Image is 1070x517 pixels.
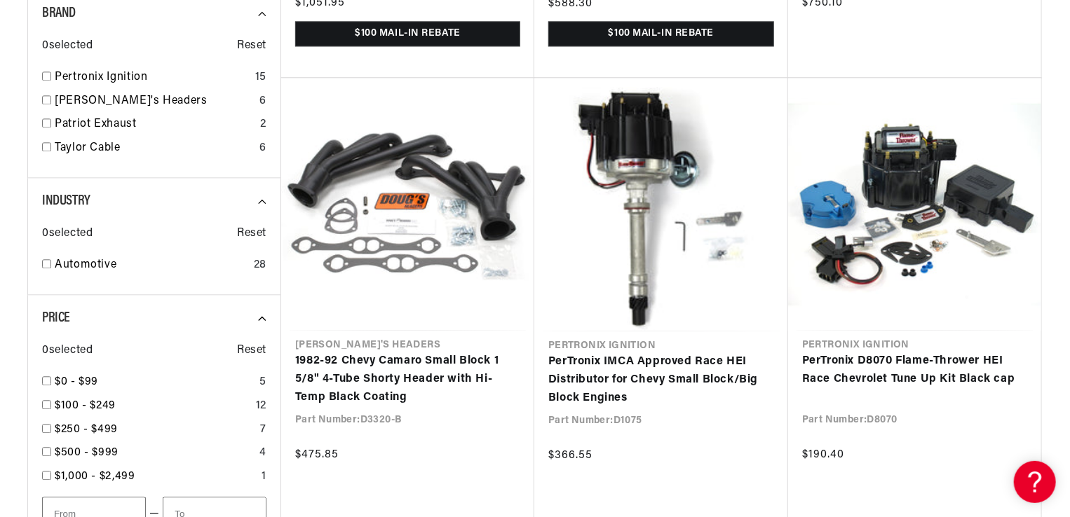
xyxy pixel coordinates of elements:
div: 1 [262,468,266,486]
a: Pertronix Ignition [55,69,250,87]
span: $250 - $499 [55,424,118,435]
span: Industry [42,194,90,208]
div: 15 [255,69,266,87]
a: Automotive [55,256,248,275]
span: Reset [237,342,266,360]
span: $100 - $249 [55,400,116,411]
span: $0 - $99 [55,376,98,387]
span: Brand [42,6,76,20]
div: 2 [260,116,266,134]
span: 0 selected [42,342,93,360]
div: 5 [259,373,266,392]
div: 4 [259,444,266,462]
a: 1982-92 Chevy Camaro Small Block 1 5/8" 4-Tube Shorty Header with Hi-Temp Black Coating [295,352,520,406]
span: Price [42,311,70,325]
span: $1,000 - $2,499 [55,471,135,482]
a: PerTronix D8070 Flame-Thrower HEI Race Chevrolet Tune Up Kit Black cap [802,352,1027,388]
span: Reset [237,225,266,243]
div: 6 [259,92,266,111]
div: 28 [254,256,266,275]
a: PerTronix IMCA Approved Race HEI Distributor for Chevy Small Block/Big Block Engines [548,353,774,407]
a: [PERSON_NAME]'s Headers [55,92,254,111]
span: 0 selected [42,37,93,55]
div: 6 [259,139,266,158]
span: Reset [237,37,266,55]
a: Taylor Cable [55,139,254,158]
div: 12 [256,397,266,415]
span: 0 selected [42,225,93,243]
div: 7 [260,421,266,439]
a: Patriot Exhaust [55,116,255,134]
span: $500 - $999 [55,447,118,458]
